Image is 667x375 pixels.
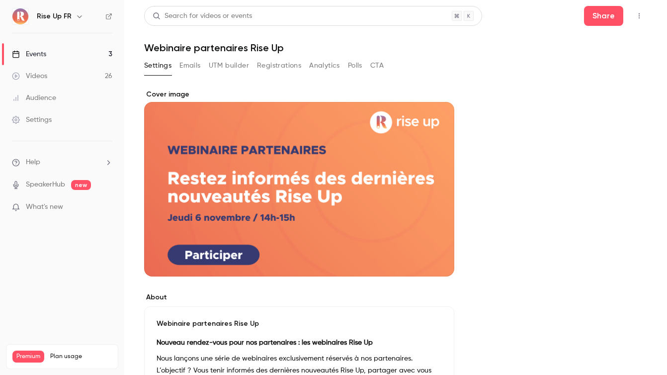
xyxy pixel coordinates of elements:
button: Polls [348,58,362,74]
p: Webinaire partenaires Rise Up [157,319,442,329]
li: help-dropdown-opener [12,157,112,168]
h6: Rise Up FR [37,11,72,21]
button: Analytics [309,58,340,74]
div: Search for videos or events [153,11,252,21]
span: Plan usage [50,353,112,361]
span: new [71,180,91,190]
div: Audience [12,93,56,103]
button: Settings [144,58,171,74]
strong: Nouveau rendez-vous pour nos partenaires : les webinaires Rise Up [157,339,373,346]
span: What's new [26,202,63,212]
button: Emails [179,58,200,74]
iframe: Noticeable Trigger [100,203,112,212]
button: CTA [370,58,384,74]
span: Premium [12,351,44,363]
button: UTM builder [209,58,249,74]
a: SpeakerHub [26,180,65,190]
label: Cover image [144,90,454,99]
div: Settings [12,115,52,125]
h1: Webinaire partenaires Rise Up [144,42,647,54]
div: Events [12,49,46,59]
button: Registrations [257,58,301,74]
div: Videos [12,71,47,81]
span: Help [26,157,40,168]
label: About [144,292,454,302]
img: Rise Up FR [12,8,28,24]
section: Cover image [144,90,454,277]
button: Share [584,6,623,26]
